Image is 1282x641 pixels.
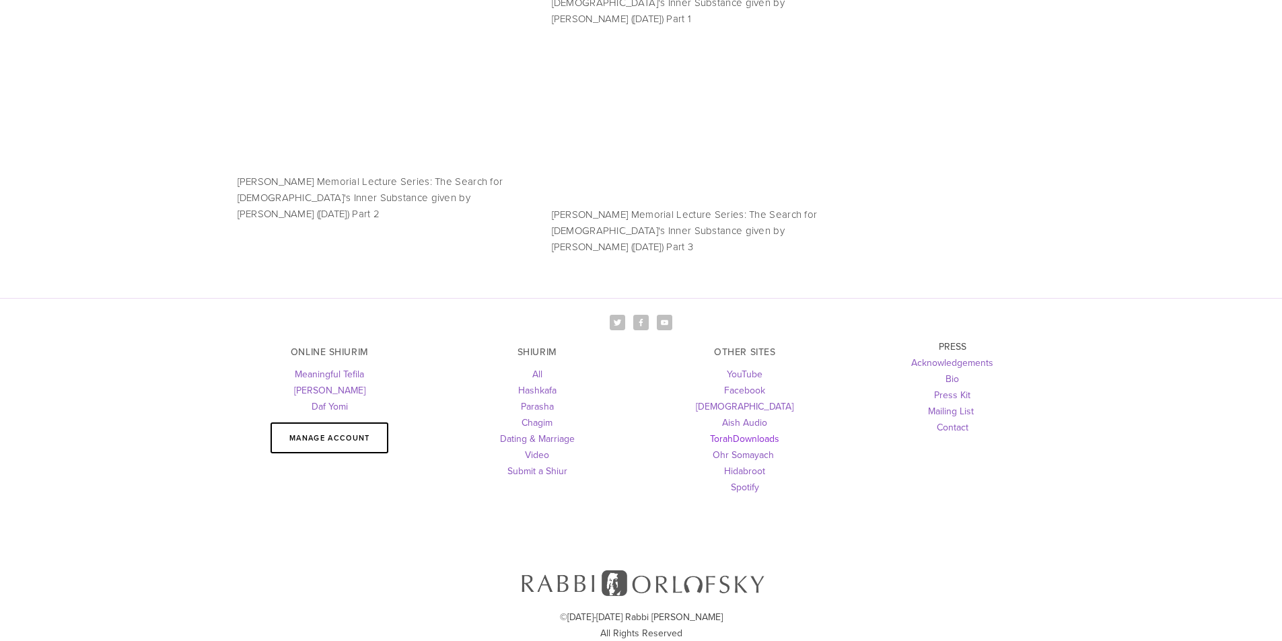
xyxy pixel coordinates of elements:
[710,432,779,445] a: TorahDownloads
[238,174,529,222] div: [PERSON_NAME] Memorial Lecture Series: The Search for [DEMOGRAPHIC_DATA]'s Inner Substance given ...
[552,206,843,255] div: [PERSON_NAME] Memorial Lecture Series: The Search for [DEMOGRAPHIC_DATA]'s Inner Substance given ...
[271,422,388,453] a: Manage Account
[911,356,993,369] a: Acknowledgements
[722,416,767,429] a: Aish Audio
[532,367,542,381] a: All
[522,416,553,429] a: Chagim
[238,346,423,358] h3: ONLINE SHIURIM
[312,400,348,413] a: Daf Yomi
[724,383,765,397] a: Facebook
[724,464,765,478] a: Hidabroot
[518,383,557,397] a: Hashkafa
[521,400,554,413] a: Parasha
[727,367,762,381] a: YouTube
[928,404,974,418] a: Mailing List
[507,464,567,478] a: Submit a Shiur
[731,480,759,494] a: Spotify
[552,43,843,206] iframe: The Search for Judaism's Inner Substance given by Rabbi Dovid Orlofsky- Part 3
[525,448,549,461] a: Video
[696,400,793,413] a: [DEMOGRAPHIC_DATA]
[934,388,970,402] a: Press Kit
[238,10,529,174] iframe: The Search for Judaism's Inner Substance given by Rabbi Dovid Orlofsky- Part 2
[653,346,838,358] h3: OTHER SITES
[713,448,774,461] a: Ohr Somayach
[937,420,968,434] a: Contact
[500,432,575,445] a: Dating & Marriage
[294,383,365,397] a: [PERSON_NAME]
[445,346,630,358] h3: SHIURIM
[946,372,959,385] a: Bio
[295,367,364,381] a: Meaningful Tefila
